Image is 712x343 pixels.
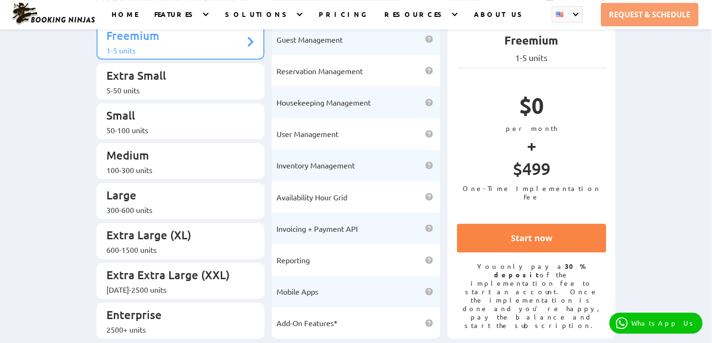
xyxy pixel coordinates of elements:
a: WhatsApp Us [609,313,703,334]
p: Freemium [457,33,607,53]
p: per month [457,124,607,132]
span: Add-On Features* [277,318,337,328]
span: Guest Management [277,35,343,44]
p: Medium [107,148,245,165]
a: REQUEST & SCHEDULE [601,3,698,26]
img: help icon [425,288,433,296]
span: Mobile Apps [277,287,318,296]
a: FEATURES [154,10,197,29]
img: help icon [425,130,433,138]
p: You only pay a of the implementation fee to start an account. Once the implementation is done and... [457,262,607,329]
span: User Management [277,129,338,138]
p: $499 [457,158,607,184]
p: Enterprise [107,307,245,325]
a: HOME [112,10,138,29]
img: help icon [425,319,433,327]
a: PRICING [319,10,368,29]
img: help icon [425,193,433,201]
p: Extra Extra Large (XXL) [107,267,245,285]
p: Large [107,188,245,205]
div: 1-5 units [107,46,245,55]
a: RESOURCES [384,10,446,29]
a: SOLUTIONS [225,10,291,29]
p: WhatsApp Us [631,319,696,327]
span: Invoicing + Payment API [277,224,358,233]
p: Freemium [107,28,245,46]
a: Start now [457,224,607,252]
span: Housekeeping Management [277,98,371,107]
span: Inventory Management [277,160,355,170]
p: 1-5 units [457,53,607,63]
img: help icon [425,35,433,43]
div: 2500+ units [107,325,245,334]
div: 300-600 units [107,205,245,214]
img: help icon [425,224,433,232]
strong: 30% deposit [494,262,586,279]
span: Availability Hour Grid [277,192,347,202]
div: 100-300 units [107,165,245,175]
div: 600-1500 units [107,245,245,254]
img: help icon [425,256,433,264]
img: help icon [425,99,433,107]
div: 50-100 units [107,125,245,135]
img: help icon [425,67,433,75]
span: Reporting [277,255,310,265]
img: help icon [425,161,433,169]
p: + [457,132,607,158]
p: Extra Small [107,68,245,85]
p: $0 [457,91,607,124]
div: [DATE]-2500 units [107,285,245,294]
p: Small [107,108,245,125]
img: Booking Ninjas Logo [11,2,96,25]
div: 5-50 units [107,85,245,95]
p: Extra Large (XL) [107,228,245,245]
p: One-Time Implementation Fee [457,184,607,201]
a: ABOUT US [474,10,526,29]
span: Reservation Management [277,66,363,76]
